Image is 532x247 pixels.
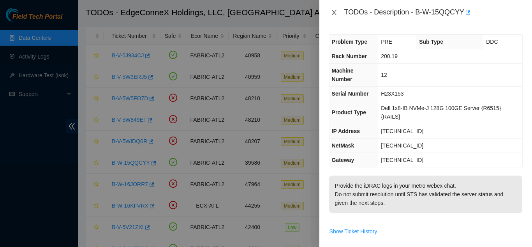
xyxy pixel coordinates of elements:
[381,39,392,45] span: PRE
[331,9,337,16] span: close
[332,53,367,59] span: Rack Number
[332,39,368,45] span: Problem Type
[381,72,387,78] span: 12
[329,176,522,213] p: Provide the iDRAC logs in your metro webex chat. Do not submit resolution until STS has validated...
[419,39,443,45] span: Sub Type
[381,91,403,97] span: H23X153
[329,225,378,238] button: Show Ticket History
[332,109,366,116] span: Product Type
[381,142,423,149] span: [TECHNICAL_ID]
[486,39,498,45] span: DDC
[332,128,360,134] span: IP Address
[332,91,369,97] span: Serial Number
[332,68,354,82] span: Machine Number
[329,9,340,16] button: Close
[381,53,398,59] span: 200.19
[332,142,354,149] span: NetMask
[381,128,423,134] span: [TECHNICAL_ID]
[381,157,423,163] span: [TECHNICAL_ID]
[332,157,354,163] span: Gateway
[344,6,523,19] div: TODOs - Description - B-W-15QQCYY
[381,105,501,120] span: Dell 1x8-IB NVMe-J 128G 100GE Server {R6515} {RAILS}
[329,227,377,236] span: Show Ticket History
